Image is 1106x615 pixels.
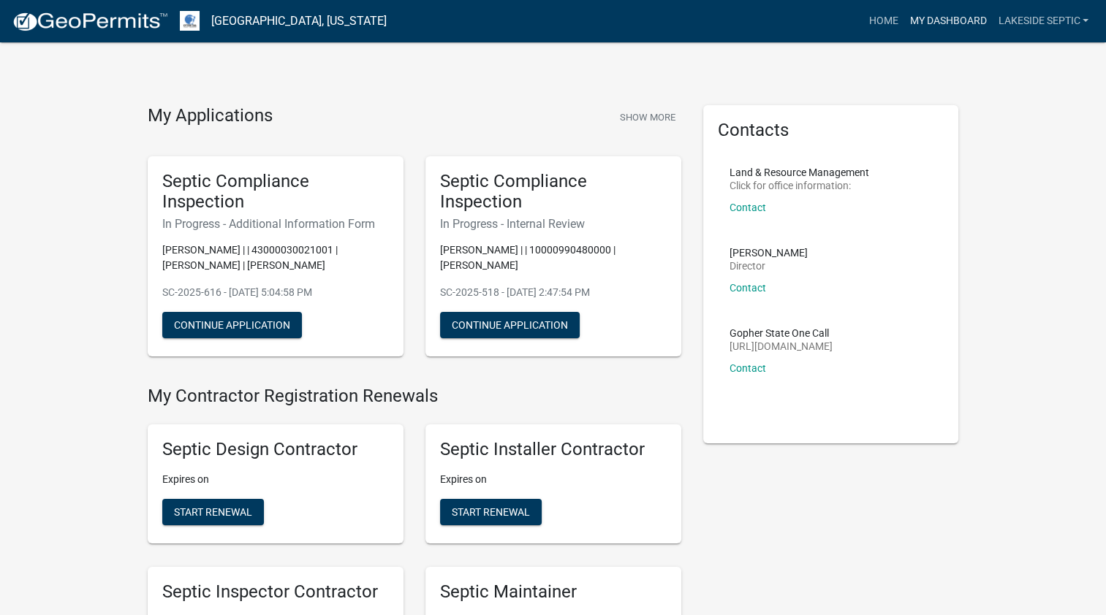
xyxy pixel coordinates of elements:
[180,11,200,31] img: Otter Tail County, Minnesota
[440,217,667,231] h6: In Progress - Internal Review
[162,312,302,338] button: Continue Application
[730,282,766,294] a: Contact
[148,105,273,127] h4: My Applications
[440,581,667,603] h5: Septic Maintainer
[730,248,808,258] p: [PERSON_NAME]
[730,328,833,338] p: Gopher State One Call
[162,217,389,231] h6: In Progress - Additional Information Form
[440,472,667,487] p: Expires on
[730,261,808,271] p: Director
[162,285,389,300] p: SC-2025-616 - [DATE] 5:04:58 PM
[730,341,833,351] p: [URL][DOMAIN_NAME]
[162,242,389,273] p: [PERSON_NAME] | | 43000030021001 | [PERSON_NAME] | [PERSON_NAME]
[730,167,869,177] p: Land & Resource Management
[174,505,252,517] span: Start Renewal
[162,499,264,525] button: Start Renewal
[162,439,389,460] h5: Septic Design Contractor
[440,499,542,525] button: Start Renewal
[162,472,389,487] p: Expires on
[614,105,681,129] button: Show More
[730,362,766,374] a: Contact
[162,171,389,213] h5: Septic Compliance Inspection
[452,505,530,517] span: Start Renewal
[863,7,904,35] a: Home
[730,180,869,191] p: Click for office information:
[904,7,992,35] a: My Dashboard
[440,439,667,460] h5: Septic Installer Contractor
[718,120,944,141] h5: Contacts
[440,312,580,338] button: Continue Application
[148,386,681,407] h4: My Contractor Registration Renewals
[211,9,387,34] a: [GEOGRAPHIC_DATA], [US_STATE]
[440,242,667,273] p: [PERSON_NAME] | | 10000990480000 | [PERSON_NAME]
[440,171,667,213] h5: Septic Compliance Inspection
[440,285,667,300] p: SC-2025-518 - [DATE] 2:47:54 PM
[162,581,389,603] h5: Septic Inspector Contractor
[730,202,766,213] a: Contact
[992,7,1094,35] a: Lakeside Septic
